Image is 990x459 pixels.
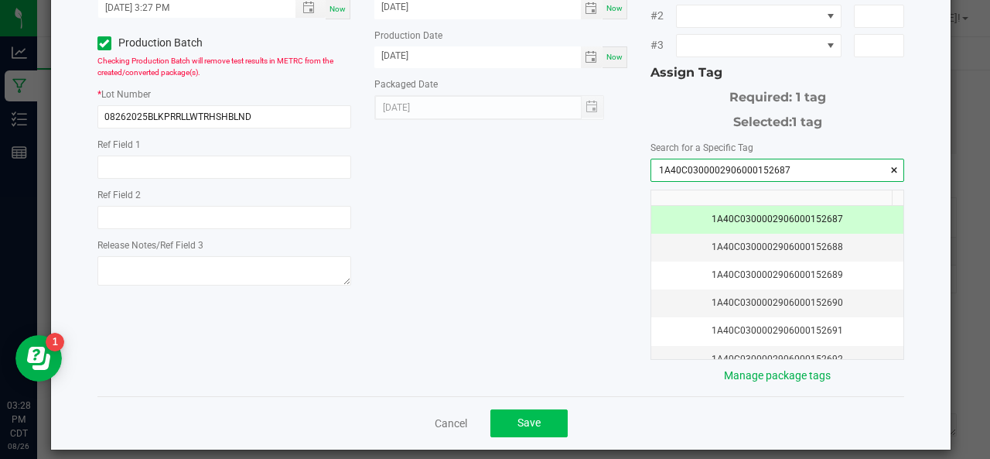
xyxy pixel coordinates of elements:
label: Production Batch [97,35,213,51]
div: 1A40C0300002906000152692 [661,352,894,367]
label: Lot Number [101,87,151,101]
span: Toggle calendar [581,46,603,68]
span: Save [517,416,541,429]
iframe: Resource center [15,335,62,382]
div: 1A40C0300002906000152687 [661,212,894,227]
span: Now [606,4,623,12]
span: NO DATA FOUND [676,5,841,28]
label: Release Notes/Ref Field 3 [97,238,203,252]
label: Packaged Date [374,77,438,91]
label: Ref Field 2 [97,188,141,202]
button: Save [490,409,568,437]
label: Search for a Specific Tag [650,141,753,155]
span: 1 tag [792,115,822,129]
span: NO DATA FOUND [676,34,841,57]
label: Production Date [374,29,442,43]
span: Checking Production Batch will remove test results in METRC from the created/converted package(s). [97,57,333,77]
div: 1A40C0300002906000152691 [661,324,894,338]
input: Date [374,46,581,66]
span: Now [606,53,623,61]
div: 1A40C0300002906000152690 [661,296,894,310]
span: Now [329,5,346,13]
label: Ref Field 1 [97,138,141,152]
span: #2 [650,8,676,24]
div: Selected: [650,107,904,132]
iframe: Resource center unread badge [46,333,64,351]
div: Required: 1 tag [650,82,904,107]
div: Assign Tag [650,63,904,82]
div: 1A40C0300002906000152688 [661,240,894,255]
span: clear [889,163,899,178]
a: Cancel [435,416,467,431]
div: 1A40C0300002906000152689 [661,268,894,283]
span: #3 [650,37,676,53]
a: Manage package tags [724,369,831,382]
